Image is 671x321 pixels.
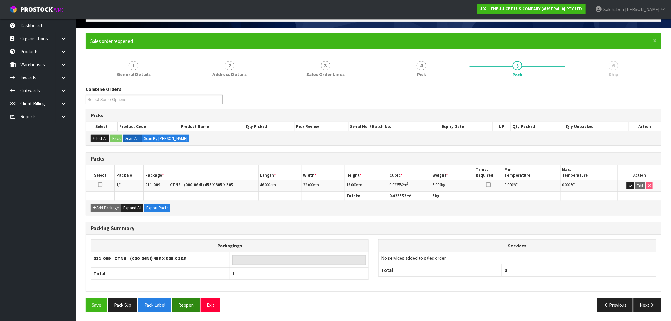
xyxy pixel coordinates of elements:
th: Pack No. [115,165,144,180]
th: Pick Review [295,122,349,131]
span: 4 [417,61,426,70]
button: Save [86,298,107,312]
th: Product Name [179,122,244,131]
th: UP [493,122,511,131]
span: 0 [505,267,507,273]
th: Serial No. / Batch No. [349,122,440,131]
th: Max. Temperature [560,165,618,180]
span: 5 [433,193,435,199]
label: Scan ALL [123,135,142,142]
span: 5.000 [433,182,441,187]
a: J02 - THE JUICE PLUS COMPANY [AUSTRALIA] PTY LTD [477,4,586,14]
th: Action [629,122,661,131]
span: Ship [609,71,618,78]
button: Exit [201,298,220,312]
label: Scan By [PERSON_NAME] [142,135,189,142]
h3: Packs [91,156,656,162]
small: WMS [54,7,64,13]
th: Width [302,165,345,180]
td: cm [302,180,345,191]
span: 5 [513,61,522,70]
h3: Packing Summary [91,226,656,232]
span: Pick [417,71,426,78]
span: 1 [129,61,138,70]
th: Length [258,165,302,180]
button: Select All [91,135,109,142]
span: Pack [513,71,523,78]
th: Height [345,165,388,180]
span: 3 [321,61,330,70]
span: ProStock [20,5,53,14]
sup: 3 [407,181,409,186]
button: Add Package [91,204,121,212]
span: Pack [86,81,661,317]
span: 0.023552 [390,193,407,199]
td: kg [431,180,474,191]
button: Export Packs [144,204,170,212]
span: Sales Order Lines [306,71,345,78]
th: Total [379,264,502,276]
span: 2 [225,61,234,70]
span: 0.023552 [390,182,404,187]
th: Package [143,165,258,180]
span: 16.000 [347,182,357,187]
th: Totals: [345,192,388,201]
strong: 011-009 [145,182,160,187]
button: Previous [597,298,633,312]
td: No services added to sales order. [379,252,656,264]
th: Temp. Required [474,165,503,180]
span: Address Details [212,71,247,78]
span: Salehaben [603,6,624,12]
td: cm [345,180,388,191]
span: [PERSON_NAME] [625,6,659,12]
th: Services [379,240,656,252]
th: Qty Unpacked [564,122,629,131]
th: Action [618,165,661,180]
span: 32.000 [303,182,314,187]
span: × [653,36,657,45]
button: Pack Slip [108,298,137,312]
th: kg [431,192,474,201]
th: Total [91,267,230,279]
td: ℃ [503,180,560,191]
button: Pack [110,135,122,142]
span: 1/1 [116,182,122,187]
th: m³ [388,192,431,201]
strong: CTN6 - (000-06NI) 455 X 305 X 305 [170,182,233,187]
label: Combine Orders [86,86,121,93]
th: Select [86,165,115,180]
button: Reopen [172,298,200,312]
button: Next [634,298,661,312]
th: Expiry Date [440,122,493,131]
h3: Picks [91,113,656,119]
th: Packagings [91,240,369,252]
span: General Details [117,71,151,78]
td: cm [258,180,302,191]
button: Pack Label [138,298,171,312]
span: 6 [609,61,618,70]
th: Min. Temperature [503,165,560,180]
button: Expand All [121,204,143,212]
td: m [388,180,431,191]
th: Weight [431,165,474,180]
img: cube-alt.png [10,5,17,13]
span: Sales order reopened [90,38,133,44]
span: Expand All [123,205,141,211]
th: Product Code [117,122,179,131]
span: 0.000 [562,182,571,187]
strong: J02 - THE JUICE PLUS COMPANY [AUSTRALIA] PTY LTD [480,6,582,11]
th: Cubic [388,165,431,180]
strong: 011-009 - CTN6 - (000-06NI) 455 X 305 X 305 [94,255,186,261]
span: 1 [232,271,235,277]
span: 0.000 [505,182,513,187]
th: Select [86,122,117,131]
td: ℃ [560,180,618,191]
th: Qty Picked [244,122,295,131]
span: 46.000 [260,182,271,187]
button: Edit [635,182,645,190]
th: Qty Packed [511,122,564,131]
